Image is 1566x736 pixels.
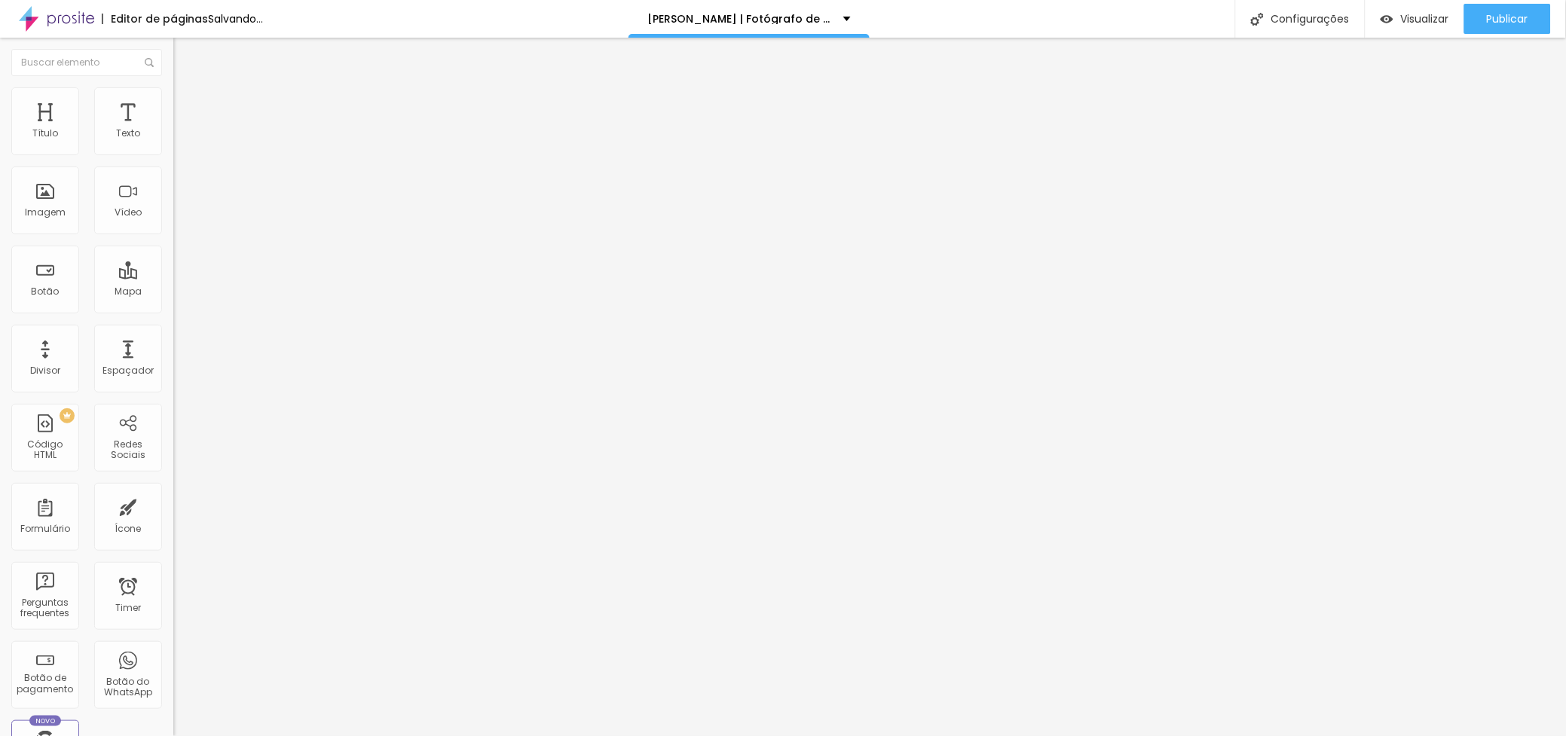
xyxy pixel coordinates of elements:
[29,716,62,726] div: Novo
[1487,13,1528,25] span: Publicar
[1251,13,1264,26] img: Icone
[208,14,263,24] div: Salvando...
[25,207,66,218] div: Imagem
[32,128,58,139] div: Título
[98,439,158,461] div: Redes Sociais
[11,49,162,76] input: Buscar elemento
[20,524,70,534] div: Formulário
[1366,4,1464,34] button: Visualizar
[30,365,60,376] div: Divisor
[15,439,75,461] div: Código HTML
[115,207,142,218] div: Vídeo
[115,286,142,297] div: Mapa
[115,603,141,613] div: Timer
[1401,13,1449,25] span: Visualizar
[15,597,75,619] div: Perguntas frequentes
[102,14,208,24] div: Editor de páginas
[145,58,154,67] img: Icone
[15,673,75,695] div: Botão de pagamento
[1464,4,1551,34] button: Publicar
[647,14,832,24] p: [PERSON_NAME] | Fotógrafo de [PERSON_NAME], Retrato e Eventos no [GEOGRAPHIC_DATA]
[98,676,158,698] div: Botão do WhatsApp
[173,38,1566,736] iframe: Editor
[116,128,140,139] div: Texto
[102,365,154,376] div: Espaçador
[1381,13,1393,26] img: view-1.svg
[115,524,142,534] div: Ícone
[32,286,60,297] div: Botão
